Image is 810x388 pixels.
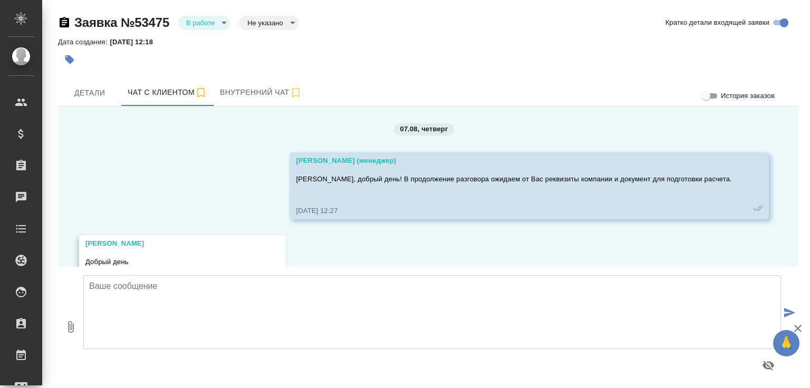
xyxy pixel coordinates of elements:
[666,17,769,28] span: Кратко детали входящей заявки
[756,353,781,378] button: Предпросмотр
[178,16,230,30] div: В работе
[244,18,286,27] button: Не указано
[64,86,115,100] span: Детали
[85,238,249,249] div: [PERSON_NAME]
[128,86,207,99] span: Чат с клиентом
[239,16,298,30] div: В работе
[110,38,161,46] p: [DATE] 12:18
[183,18,218,27] button: В работе
[58,48,81,71] button: Добавить тэг
[296,206,732,216] div: [DATE] 12:27
[296,156,732,166] div: [PERSON_NAME] (менеджер)
[777,332,795,354] span: 🙏
[58,38,110,46] p: Дата создания:
[296,174,732,185] p: [PERSON_NAME], добрый день! В продолжение разговора ожидаем от Вас реквизиты компании и документ ...
[400,124,448,134] p: 07.08, четверг
[121,80,214,106] button: 77072404455 (Рустам) - (undefined)
[58,16,71,29] button: Скопировать ссылку
[290,86,302,99] svg: Подписаться
[85,257,249,267] p: Добрый день
[721,91,775,101] span: История заказов
[773,330,799,356] button: 🙏
[74,15,169,30] a: Заявка №53475
[195,86,207,99] svg: Подписаться
[220,86,302,99] span: Внутренний чат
